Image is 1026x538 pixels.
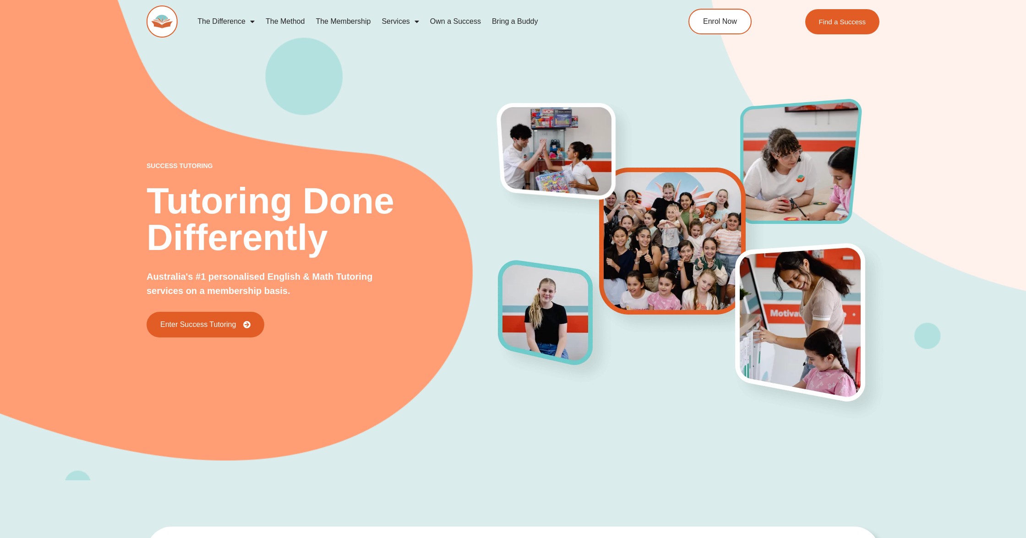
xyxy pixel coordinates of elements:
[869,435,1026,538] iframe: Chat Widget
[147,312,264,337] a: Enter Success Tutoring
[147,270,404,298] p: Australia's #1 personalised English & Math Tutoring services on a membership basis.
[703,18,737,25] span: Enrol Now
[425,11,486,32] a: Own a Success
[160,321,236,328] span: Enter Success Tutoring
[805,9,879,34] a: Find a Success
[310,11,376,32] a: The Membership
[376,11,424,32] a: Services
[147,183,498,256] h2: Tutoring Done Differently
[192,11,260,32] a: The Difference
[486,11,544,32] a: Bring a Buddy
[688,9,752,34] a: Enrol Now
[819,18,866,25] span: Find a Success
[147,163,498,169] p: success tutoring
[260,11,310,32] a: The Method
[192,11,646,32] nav: Menu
